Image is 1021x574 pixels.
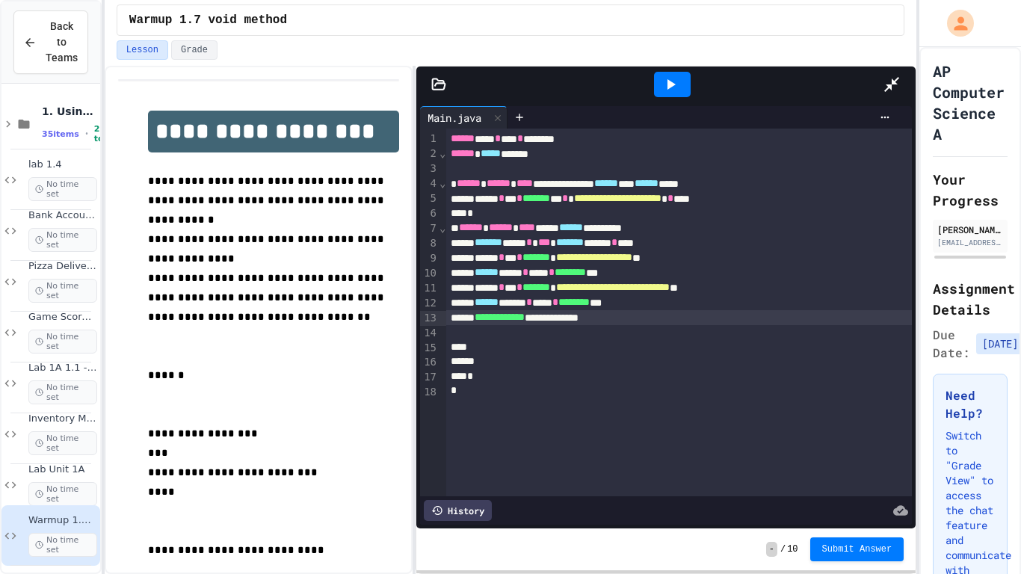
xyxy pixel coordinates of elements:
[28,514,97,527] span: Warmup 1.7 void method
[933,326,970,362] span: Due Date:
[28,413,97,425] span: Inventory Management System
[28,463,97,476] span: Lab Unit 1A
[28,330,97,354] span: No time set
[420,206,439,221] div: 6
[28,362,97,374] span: Lab 1A 1.1 - 1.6
[420,281,439,296] div: 11
[28,380,97,404] span: No time set
[810,537,904,561] button: Submit Answer
[85,128,88,140] span: •
[933,169,1008,211] h2: Your Progress
[28,158,97,171] span: lab 1.4
[420,266,439,281] div: 10
[933,61,1008,144] h1: AP Computer Science A
[420,236,439,251] div: 8
[46,19,78,66] span: Back to Teams
[94,124,116,143] span: 2h total
[420,385,439,400] div: 18
[420,146,439,161] div: 2
[42,129,79,139] span: 35 items
[28,177,97,201] span: No time set
[439,177,446,189] span: Fold line
[42,105,97,118] span: 1. Using Objects and Methods
[13,10,88,74] button: Back to Teams
[766,542,777,557] span: -
[420,221,439,236] div: 7
[420,191,439,206] div: 5
[420,355,439,370] div: 16
[937,237,1003,248] div: [EMAIL_ADDRESS][DOMAIN_NAME]
[28,533,97,557] span: No time set
[28,228,97,252] span: No time set
[28,209,97,222] span: Bank Account Fixer
[439,147,446,159] span: Fold line
[780,543,786,555] span: /
[420,311,439,326] div: 13
[28,260,97,273] span: Pizza Delivery Calculator
[28,311,97,324] span: Game Score Tracker
[420,161,439,176] div: 3
[933,278,1008,320] h2: Assignment Details
[420,296,439,311] div: 12
[822,543,892,555] span: Submit Answer
[129,11,287,29] span: Warmup 1.7 void method
[420,176,439,191] div: 4
[937,223,1003,236] div: [PERSON_NAME]
[117,40,168,60] button: Lesson
[420,251,439,266] div: 9
[420,326,439,341] div: 14
[28,482,97,506] span: No time set
[787,543,798,555] span: 10
[424,500,492,521] div: History
[28,431,97,455] span: No time set
[946,386,995,422] h3: Need Help?
[931,6,978,40] div: My Account
[420,106,508,129] div: Main.java
[420,341,439,356] div: 15
[420,132,439,146] div: 1
[439,222,446,234] span: Fold line
[171,40,218,60] button: Grade
[420,370,439,385] div: 17
[28,279,97,303] span: No time set
[420,110,489,126] div: Main.java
